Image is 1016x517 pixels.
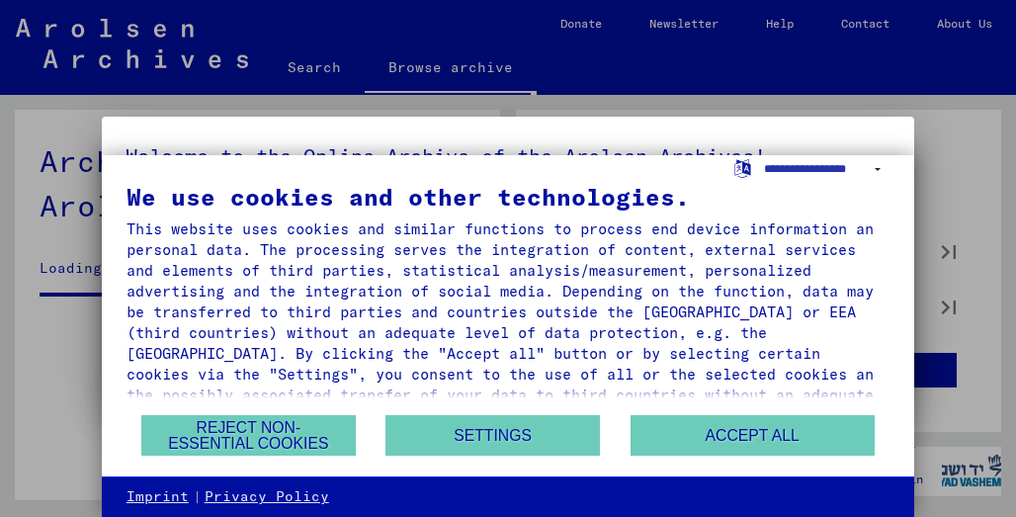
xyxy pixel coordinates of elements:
[141,415,355,456] button: Reject non-essential cookies
[126,140,890,172] h5: Welcome to the Online Archive of the Arolsen Archives!
[631,415,875,456] button: Accept all
[127,487,189,507] a: Imprint
[385,415,599,456] button: Settings
[127,218,889,426] div: This website uses cookies and similar functions to process end device information and personal da...
[205,487,329,507] a: Privacy Policy
[127,185,889,209] div: We use cookies and other technologies.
